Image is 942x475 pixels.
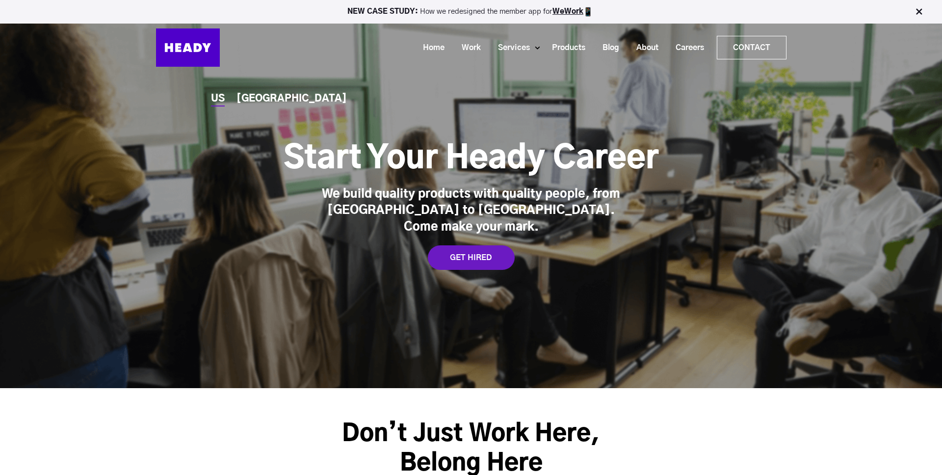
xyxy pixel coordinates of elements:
[486,39,535,57] a: Services
[428,245,515,270] a: GET HIRED
[552,8,583,15] a: WeWork
[540,39,590,57] a: Products
[590,39,624,57] a: Blog
[717,36,786,59] a: Contact
[284,139,658,179] h1: Start Your Heady Career
[663,39,709,57] a: Careers
[211,94,225,104] a: US
[347,8,420,15] strong: NEW CASE STUDY:
[411,39,449,57] a: Home
[230,36,786,59] div: Navigation Menu
[4,7,938,17] p: How we redesigned the member app for
[156,28,220,67] img: Heady_Logo_Web-01 (1)
[914,7,924,17] img: Close Bar
[236,94,347,104] a: [GEOGRAPHIC_DATA]
[583,7,593,17] img: app emoji
[449,39,486,57] a: Work
[624,39,663,57] a: About
[319,186,623,236] div: We build quality products with quality people, from [GEOGRAPHIC_DATA] to [GEOGRAPHIC_DATA]. Come ...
